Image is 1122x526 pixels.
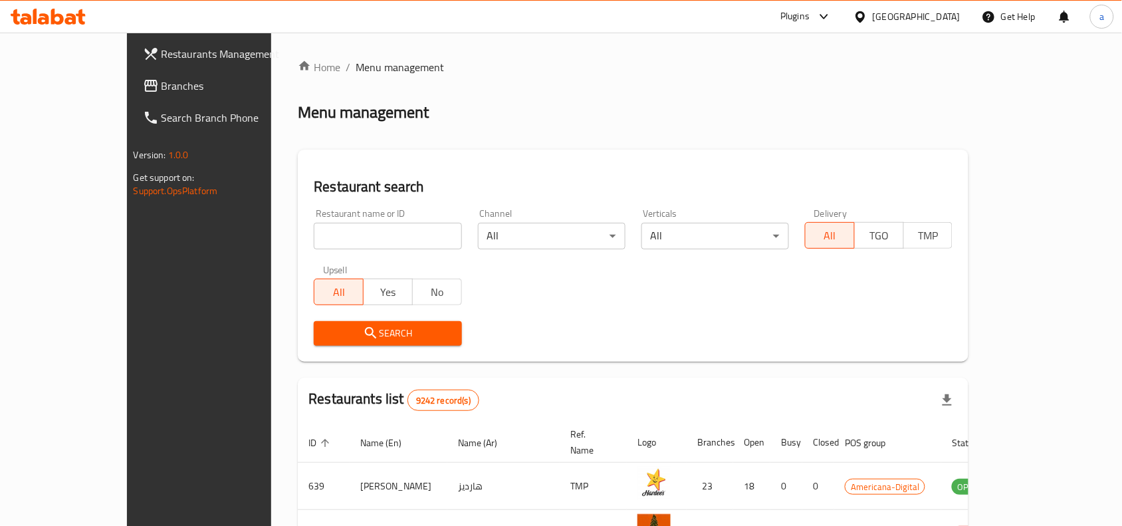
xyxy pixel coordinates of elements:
span: Name (Ar) [458,435,514,451]
h2: Restaurants list [308,389,479,411]
label: Delivery [814,209,847,218]
span: All [320,283,358,302]
input: Search for restaurant name or ID.. [314,223,461,249]
th: Busy [770,422,802,463]
a: Branches [132,70,314,102]
th: Logo [627,422,687,463]
span: Yes [369,283,407,302]
td: 23 [687,463,733,510]
span: 9242 record(s) [408,394,479,407]
h2: Menu management [298,102,429,123]
th: Open [733,422,770,463]
span: Americana-Digital [845,479,925,495]
a: Support.OpsPlatform [134,182,218,199]
label: Upsell [323,265,348,275]
td: TMP [560,463,627,510]
span: Search Branch Phone [162,110,304,126]
div: Plugins [780,9,810,25]
td: 0 [770,463,802,510]
span: TGO [860,226,899,245]
h2: Restaurant search [314,177,953,197]
span: Name (En) [360,435,419,451]
span: Branches [162,78,304,94]
a: Search Branch Phone [132,102,314,134]
button: No [412,279,462,305]
span: Search [324,325,451,342]
li: / [346,59,350,75]
th: Closed [802,422,834,463]
button: TGO [854,222,904,249]
span: OPEN [952,479,984,495]
span: 1.0.0 [168,146,189,164]
button: Yes [363,279,413,305]
span: ID [308,435,334,451]
td: [PERSON_NAME] [350,463,447,510]
div: [GEOGRAPHIC_DATA] [873,9,960,24]
th: Branches [687,422,733,463]
span: TMP [909,226,948,245]
td: 639 [298,463,350,510]
a: Home [298,59,340,75]
button: All [314,279,364,305]
div: All [478,223,625,249]
span: Get support on: [134,169,195,186]
span: All [811,226,849,245]
td: 18 [733,463,770,510]
span: Ref. Name [570,426,611,458]
span: Status [952,435,995,451]
span: a [1099,9,1104,24]
td: هارديز [447,463,560,510]
span: POS group [845,435,903,451]
img: Hardee's [637,467,671,500]
span: Version: [134,146,166,164]
a: Restaurants Management [132,38,314,70]
span: Restaurants Management [162,46,304,62]
button: Search [314,321,461,346]
td: 0 [802,463,834,510]
div: Export file [931,384,963,416]
span: No [418,283,457,302]
button: All [805,222,855,249]
span: Menu management [356,59,444,75]
button: TMP [903,222,953,249]
div: Total records count [407,390,479,411]
nav: breadcrumb [298,59,968,75]
div: All [641,223,789,249]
